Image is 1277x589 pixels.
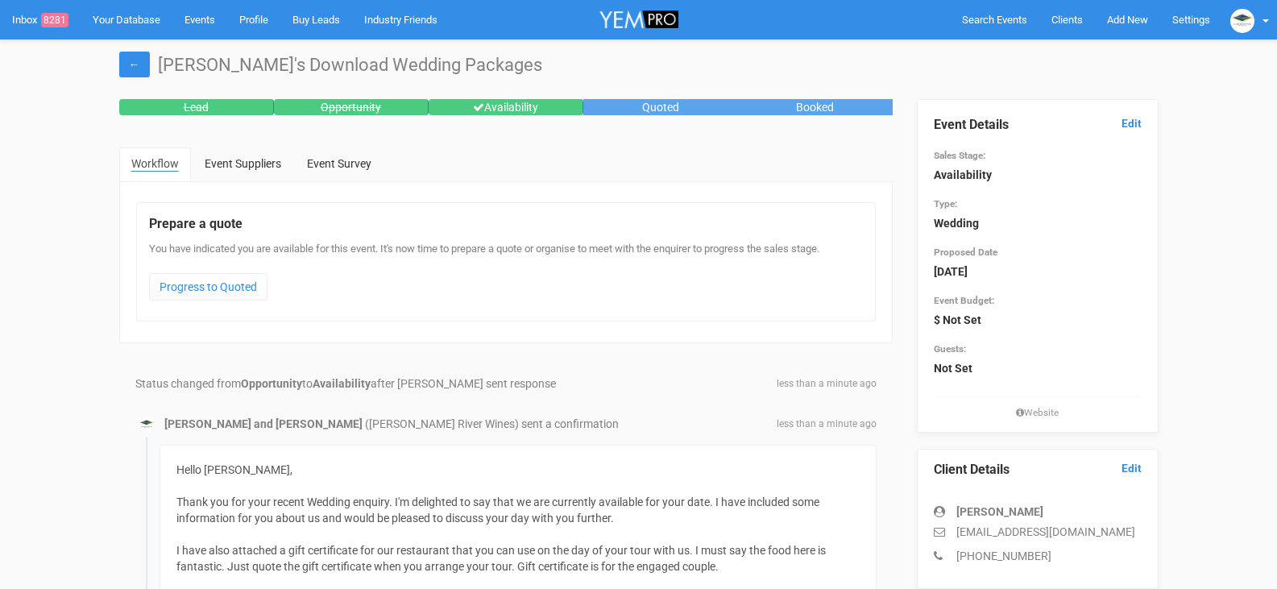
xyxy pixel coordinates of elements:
span: Status changed from to after [PERSON_NAME] sent response [135,377,556,390]
small: Website [934,406,1142,420]
div: Hello [PERSON_NAME], [176,462,860,478]
legend: Event Details [934,116,1142,135]
legend: Prepare a quote [149,215,863,234]
span: less than a minute ago [777,417,877,431]
div: Availability [429,99,583,115]
a: Event Suppliers [193,147,293,180]
legend: Client Details [934,461,1142,479]
small: Event Budget: [934,295,994,306]
strong: $ Not Set [934,313,981,326]
span: 8281 [41,13,68,27]
p: [EMAIL_ADDRESS][DOMAIN_NAME] [934,524,1142,540]
div: Booked [738,99,893,115]
small: Sales Stage: [934,150,985,161]
span: Add New [1107,14,1148,26]
img: logo.JPG [139,417,155,433]
strong: [DATE] [934,265,968,278]
small: Proposed Date [934,247,997,258]
a: Edit [1122,461,1142,476]
small: Guests: [934,343,966,355]
div: Lead [119,99,274,115]
strong: Opportunity [241,377,302,390]
strong: [PERSON_NAME] and [PERSON_NAME] [164,417,363,430]
strong: Availability [313,377,371,390]
span: less than a minute ago [777,377,877,391]
div: You have indicated you are available for this event. It's now time to prepare a quote or organise... [149,242,863,309]
div: Quoted [583,99,738,115]
a: Workflow [119,147,191,181]
a: Event Survey [295,147,384,180]
strong: Wedding [934,217,979,230]
strong: [PERSON_NAME] [956,505,1043,518]
a: ← [119,52,150,77]
h1: [PERSON_NAME]'s Download Wedding Packages [119,56,1159,75]
a: Edit [1122,116,1142,131]
span: Clients [1051,14,1083,26]
p: [PHONE_NUMBER] [934,548,1142,564]
span: ([PERSON_NAME] River Wines) sent a confirmation [365,417,619,430]
a: Progress to Quoted [149,273,267,301]
strong: Not Set [934,362,972,375]
strong: Availability [934,168,992,181]
small: Type: [934,198,957,209]
span: Search Events [962,14,1027,26]
img: logo.JPG [1230,9,1254,33]
div: Opportunity [274,99,429,115]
